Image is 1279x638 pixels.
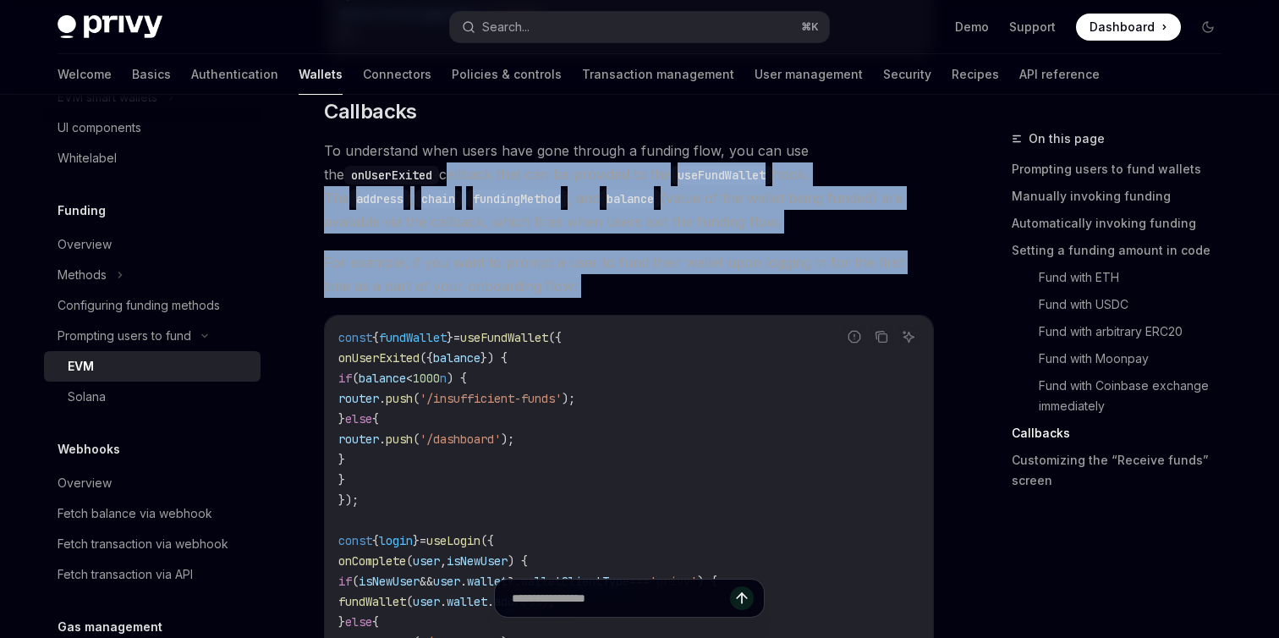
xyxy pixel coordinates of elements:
[1194,14,1221,41] button: Toggle dark mode
[1039,345,1235,372] a: Fund with Moonpay
[413,432,420,447] span: (
[433,574,460,589] span: user
[1012,183,1235,210] a: Manually invoking funding
[1009,19,1056,36] a: Support
[324,98,417,125] span: Callbacks
[467,574,508,589] span: wallet
[68,356,94,377] div: EVM
[1012,420,1235,447] a: Callbacks
[501,432,514,447] span: );
[433,350,480,366] span: balance
[299,54,343,95] a: Wallets
[952,54,999,95] a: Recipes
[843,326,865,348] button: Report incorrect code
[480,350,508,366] span: }) {
[349,190,410,208] code: address
[58,564,193,585] div: Fetch transaction via API
[44,229,261,260] a: Overview
[338,391,379,406] span: router
[58,118,141,138] div: UI components
[453,330,460,345] span: =
[452,54,562,95] a: Policies & controls
[955,19,989,36] a: Demo
[582,54,734,95] a: Transaction management
[447,330,453,345] span: }
[352,371,359,386] span: (
[420,533,426,548] span: =
[801,20,819,34] span: ⌘ K
[755,54,863,95] a: User management
[338,432,379,447] span: router
[450,12,829,42] button: Search...⌘K
[413,371,440,386] span: 1000
[338,492,359,508] span: });
[1076,14,1181,41] a: Dashboard
[697,574,717,589] span: ) {
[386,391,413,406] span: push
[338,371,352,386] span: if
[406,553,413,569] span: (
[58,439,120,459] h5: Webhooks
[440,553,447,569] span: ,
[44,498,261,529] a: Fetch balance via webhook
[460,574,467,589] span: .
[1039,291,1235,318] a: Fund with USDC
[413,391,420,406] span: (
[521,574,629,589] span: walletClientType
[480,533,494,548] span: ({
[338,350,420,366] span: onUserExited
[447,553,508,569] span: isNewUser
[466,190,568,208] code: fundingMethod
[413,553,440,569] span: user
[1012,447,1235,494] a: Customizing the “Receive funds” screen
[338,574,352,589] span: if
[58,617,162,637] h5: Gas management
[379,533,413,548] span: login
[44,290,261,321] a: Configuring funding methods
[562,391,575,406] span: );
[324,250,934,298] span: For example, if you want to prompt a user to fund their wallet upon logging in for the first time...
[344,166,439,184] code: onUserExited
[338,553,406,569] span: onComplete
[420,574,433,589] span: &&
[379,391,386,406] span: .
[1039,372,1235,420] a: Fund with Coinbase exchange immediately
[44,468,261,498] a: Overview
[363,54,431,95] a: Connectors
[386,432,413,447] span: push
[460,330,548,345] span: useFundWallet
[345,411,372,426] span: else
[730,586,754,610] button: Send message
[447,371,467,386] span: ) {
[1090,19,1155,36] span: Dashboard
[58,326,191,346] div: Prompting users to fund
[44,559,261,590] a: Fetch transaction via API
[440,371,447,386] span: n
[1039,318,1235,345] a: Fund with arbitrary ERC20
[372,330,379,345] span: {
[58,15,162,39] img: dark logo
[338,452,345,467] span: }
[508,574,521,589] span: ?.
[629,574,650,589] span: ===
[883,54,931,95] a: Security
[58,534,228,554] div: Fetch transaction via webhook
[58,265,107,285] div: Methods
[406,371,413,386] span: <
[1012,237,1235,264] a: Setting a funding amount in code
[338,411,345,426] span: }
[359,574,420,589] span: isNewUser
[44,529,261,559] a: Fetch transaction via webhook
[352,574,359,589] span: (
[44,143,261,173] a: Whitelabel
[548,330,562,345] span: ({
[420,350,433,366] span: ({
[359,371,406,386] span: balance
[68,387,106,407] div: Solana
[426,533,480,548] span: useLogin
[379,330,447,345] span: fundWallet
[58,503,212,524] div: Fetch balance via webhook
[1012,156,1235,183] a: Prompting users to fund wallets
[58,201,106,221] h5: Funding
[870,326,892,348] button: Copy the contents from the code block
